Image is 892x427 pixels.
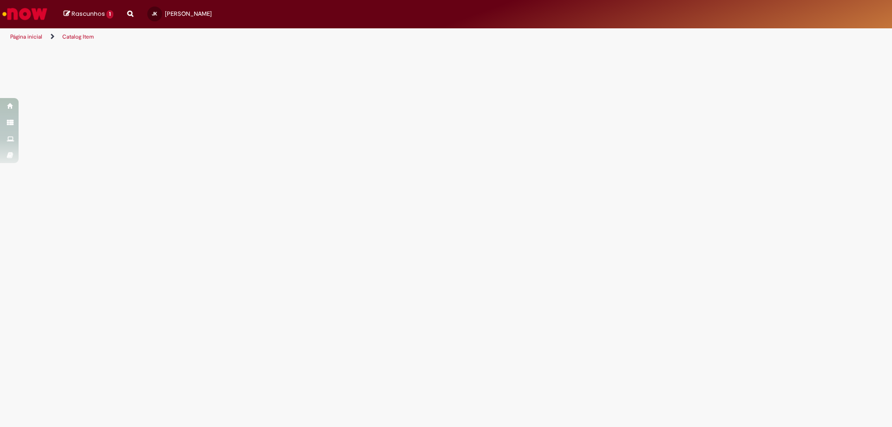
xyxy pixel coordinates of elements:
span: [PERSON_NAME] [165,10,212,18]
a: Catalog Item [62,33,94,40]
span: Rascunhos [72,9,105,18]
img: ServiceNow [1,5,49,23]
span: 1 [106,10,113,19]
span: JK [152,11,157,17]
a: Página inicial [10,33,42,40]
a: Rascunhos [64,10,113,19]
ul: Trilhas de página [7,28,588,46]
